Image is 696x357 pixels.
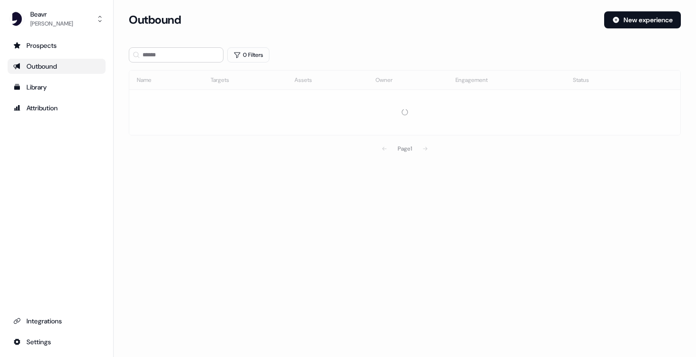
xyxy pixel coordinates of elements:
[8,38,106,53] a: Go to prospects
[13,337,100,347] div: Settings
[8,100,106,116] a: Go to attribution
[13,62,100,71] div: Outbound
[30,19,73,28] div: [PERSON_NAME]
[13,41,100,50] div: Prospects
[227,47,269,62] button: 0 Filters
[13,103,100,113] div: Attribution
[8,8,106,30] button: Beavr[PERSON_NAME]
[8,80,106,95] a: Go to templates
[8,334,106,349] a: Go to integrations
[8,313,106,329] a: Go to integrations
[8,59,106,74] a: Go to outbound experience
[13,316,100,326] div: Integrations
[13,82,100,92] div: Library
[604,11,681,28] button: New experience
[30,9,73,19] div: Beavr
[129,13,181,27] h3: Outbound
